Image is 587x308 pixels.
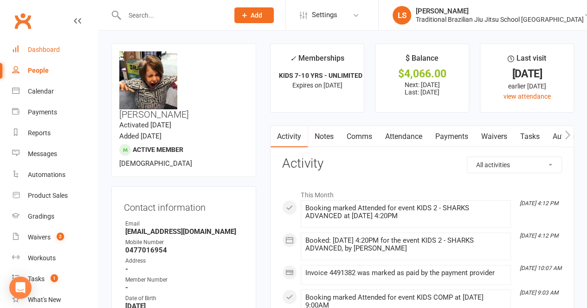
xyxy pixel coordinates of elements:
div: Date of Birth [125,294,244,303]
a: Tasks 1 [12,269,98,289]
a: view attendance [503,93,551,100]
a: Tasks [513,126,546,147]
div: Member Number [125,276,244,284]
div: Invoice 4491382 was marked as paid by the payment provider [305,269,507,277]
span: [DEMOGRAPHIC_DATA] [119,159,192,168]
a: Notes [308,126,340,147]
a: Payments [12,102,98,123]
span: Expires on [DATE] [292,82,342,89]
div: Automations [28,171,65,178]
div: Mobile Number [125,238,244,247]
i: [DATE] 9:03 AM [520,289,558,296]
input: Search... [122,9,222,22]
div: People [28,67,49,74]
div: Messages [28,150,57,157]
div: Booked: [DATE] 4:20PM for the event KIDS 2 - SHARKS ADVANCED, by [PERSON_NAME] [305,237,507,252]
div: $ Balance [406,52,439,69]
img: image1730358074.png [119,51,177,109]
i: [DATE] 4:12 PM [520,200,558,207]
span: 1 [51,274,58,282]
a: Gradings [12,206,98,227]
a: Comms [340,126,378,147]
a: Attendance [378,126,428,147]
strong: KIDS 7-10 YRS - UNLIMITED [279,72,362,79]
time: Activated [DATE] [119,121,171,129]
div: Reports [28,129,51,137]
div: Traditional Brazilian Jiu Jitsu School [GEOGRAPHIC_DATA] [416,15,584,24]
a: Dashboard [12,39,98,60]
div: Last visit [508,52,546,69]
div: [DATE] [489,69,565,79]
li: This Month [282,185,562,200]
i: [DATE] 4:12 PM [520,233,558,239]
div: LS [393,6,411,25]
strong: [EMAIL_ADDRESS][DOMAIN_NAME] [125,227,244,236]
a: Product Sales [12,185,98,206]
span: Add [251,12,262,19]
h3: Activity [282,157,562,171]
strong: 0477016954 [125,246,244,254]
div: Tasks [28,275,45,283]
a: Automations [12,164,98,185]
span: 2 [57,233,64,240]
a: Messages [12,144,98,164]
div: [PERSON_NAME] [416,7,584,15]
div: Product Sales [28,192,68,199]
div: Open Intercom Messenger [9,277,32,299]
div: Dashboard [28,46,60,53]
time: Added [DATE] [119,132,161,140]
div: Payments [28,108,57,116]
span: Settings [312,5,337,25]
div: Booking marked Attended for event KIDS 2 - SHARKS ADVANCED at [DATE] 4:20PM [305,204,507,220]
a: Calendar [12,81,98,102]
div: Email [125,220,244,228]
div: Gradings [28,213,54,220]
strong: - [125,265,244,273]
div: earlier [DATE] [489,81,565,91]
div: Workouts [28,254,56,262]
a: Clubworx [11,9,34,32]
div: Calendar [28,88,54,95]
a: Activity [271,126,308,147]
a: Waivers [474,126,513,147]
span: Active member [133,146,183,153]
a: Waivers 2 [12,227,98,248]
button: Add [234,7,274,23]
a: Reports [12,123,98,144]
a: Workouts [12,248,98,269]
h3: [PERSON_NAME] [119,51,248,119]
div: What's New [28,296,61,303]
h3: Contact information [124,199,244,213]
div: Address [125,257,244,265]
div: $4,066.00 [384,69,460,79]
div: Waivers [28,233,51,241]
i: ✓ [290,54,296,63]
strong: - [125,283,244,292]
a: People [12,60,98,81]
i: [DATE] 10:07 AM [520,265,561,271]
a: Payments [428,126,474,147]
p: Next: [DATE] Last: [DATE] [384,81,460,96]
div: Memberships [290,52,344,69]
